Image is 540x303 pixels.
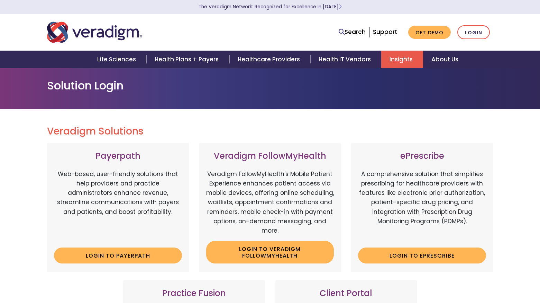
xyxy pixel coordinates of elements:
h2: Veradigm Solutions [47,125,493,137]
a: Support [373,28,397,36]
h3: ePrescribe [358,151,486,161]
span: Learn More [339,3,342,10]
a: Health IT Vendors [310,51,381,68]
a: Insights [381,51,423,68]
a: Login to ePrescribe [358,248,486,263]
a: Get Demo [408,26,451,39]
h3: Veradigm FollowMyHealth [206,151,334,161]
a: Login [457,25,490,40]
h3: Client Portal [282,288,410,298]
a: Life Sciences [89,51,146,68]
a: About Us [423,51,467,68]
a: Healthcare Providers [229,51,310,68]
h3: Payerpath [54,151,182,161]
h1: Solution Login [47,79,493,92]
a: Search [339,27,366,37]
p: Web-based, user-friendly solutions that help providers and practice administrators enhance revenu... [54,170,182,242]
a: Health Plans + Payers [146,51,229,68]
a: Login to Payerpath [54,248,182,263]
a: The Veradigm Network: Recognized for Excellence in [DATE]Learn More [199,3,342,10]
h3: Practice Fusion [130,288,258,298]
p: A comprehensive solution that simplifies prescribing for healthcare providers with features like ... [358,170,486,242]
img: Veradigm logo [47,21,142,44]
p: Veradigm FollowMyHealth's Mobile Patient Experience enhances patient access via mobile devices, o... [206,170,334,235]
a: Login to Veradigm FollowMyHealth [206,241,334,263]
